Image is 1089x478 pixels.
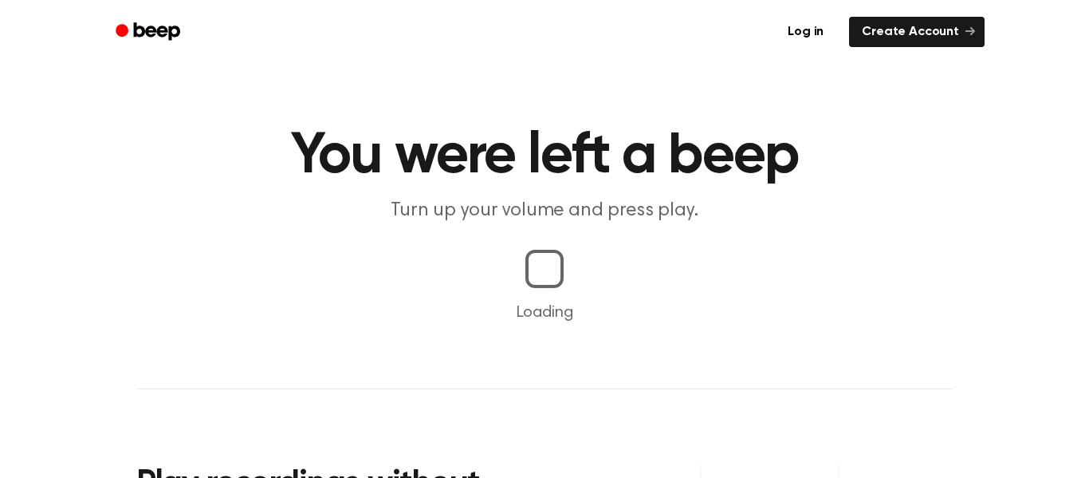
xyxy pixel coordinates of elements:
[772,14,839,50] a: Log in
[238,198,851,224] p: Turn up your volume and press play.
[849,17,985,47] a: Create Account
[136,128,953,185] h1: You were left a beep
[104,17,195,48] a: Beep
[19,301,1070,325] p: Loading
